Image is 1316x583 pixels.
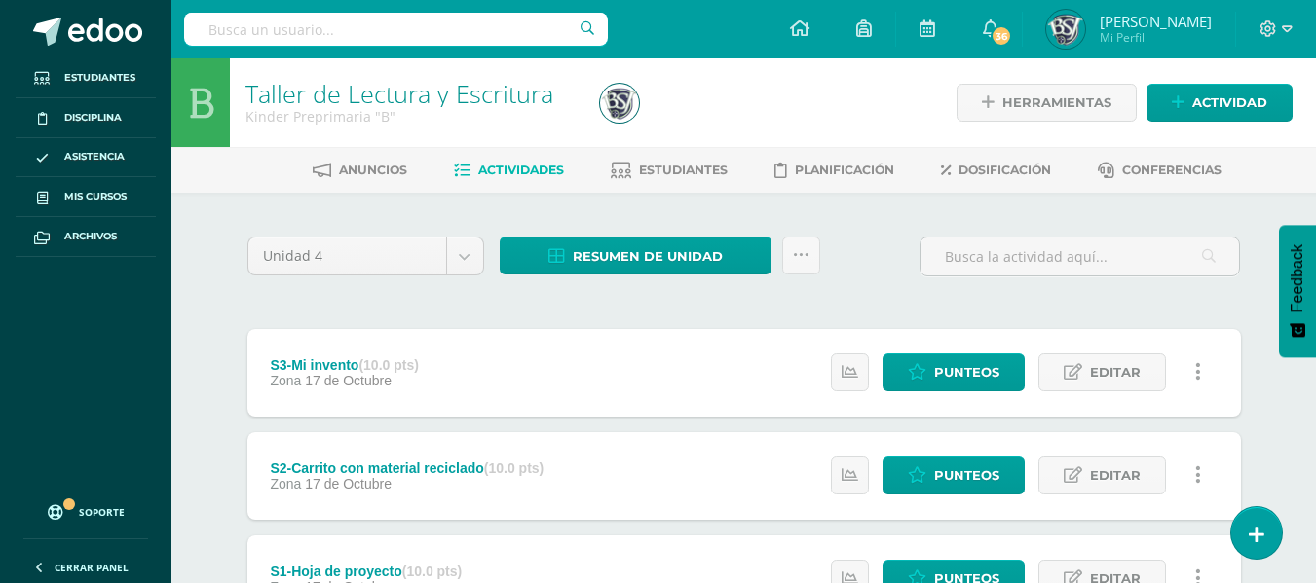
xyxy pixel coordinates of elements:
[573,238,723,274] span: Resumen de unidad
[270,373,301,388] span: Zona
[639,163,728,177] span: Estudiantes
[478,163,564,177] span: Actividades
[184,13,608,46] input: Busca un usuario...
[1090,354,1141,390] span: Editar
[270,357,418,373] div: S3-Mi invento
[934,457,999,493] span: Punteos
[1147,84,1293,122] a: Actividad
[1289,244,1306,312] span: Feedback
[245,80,577,107] h1: Taller de Lectura y Escritura
[1100,12,1212,31] span: [PERSON_NAME]
[1098,155,1222,186] a: Conferencias
[957,84,1137,122] a: Herramientas
[64,149,125,164] span: Asistencia
[64,110,122,126] span: Disciplina
[358,357,418,373] strong: (10.0 pts)
[305,476,392,492] span: 17 de Octubre
[16,98,156,138] a: Disciplina
[941,155,1051,186] a: Dosificación
[484,460,544,476] strong: (10.0 pts)
[774,155,894,186] a: Planificación
[313,155,407,186] a: Anuncios
[883,456,1025,494] a: Punteos
[64,229,117,244] span: Archivos
[402,564,462,579] strong: (10.0 pts)
[1090,457,1141,493] span: Editar
[55,561,129,574] span: Cerrar panel
[23,486,148,533] a: Soporte
[16,217,156,257] a: Archivos
[339,163,407,177] span: Anuncios
[16,138,156,178] a: Asistencia
[270,460,544,476] div: S2-Carrito con material reciclado
[16,177,156,217] a: Mis cursos
[1100,29,1212,46] span: Mi Perfil
[1046,10,1085,49] img: 3fd003597c13ba8f79d60c6ace793a6e.png
[500,237,771,274] a: Resumen de unidad
[248,237,483,274] a: Unidad 4
[611,155,728,186] a: Estudiantes
[921,237,1239,275] input: Busca la actividad aquí...
[263,237,432,274] span: Unidad 4
[991,25,1012,47] span: 36
[270,564,462,579] div: S1-Hoja de proyecto
[1192,85,1267,121] span: Actividad
[600,84,639,123] img: 3fd003597c13ba8f79d60c6ace793a6e.png
[245,107,577,126] div: Kinder Preprimaria 'B'
[64,189,127,204] span: Mis cursos
[934,354,999,390] span: Punteos
[64,70,135,86] span: Estudiantes
[1279,225,1316,357] button: Feedback - Mostrar encuesta
[305,373,392,388] span: 17 de Octubre
[1122,163,1222,177] span: Conferencias
[1002,85,1111,121] span: Herramientas
[79,505,125,519] span: Soporte
[883,353,1025,391] a: Punteos
[270,476,301,492] span: Zona
[454,155,564,186] a: Actividades
[959,163,1051,177] span: Dosificación
[245,77,553,110] a: Taller de Lectura y Escritura
[16,58,156,98] a: Estudiantes
[795,163,894,177] span: Planificación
